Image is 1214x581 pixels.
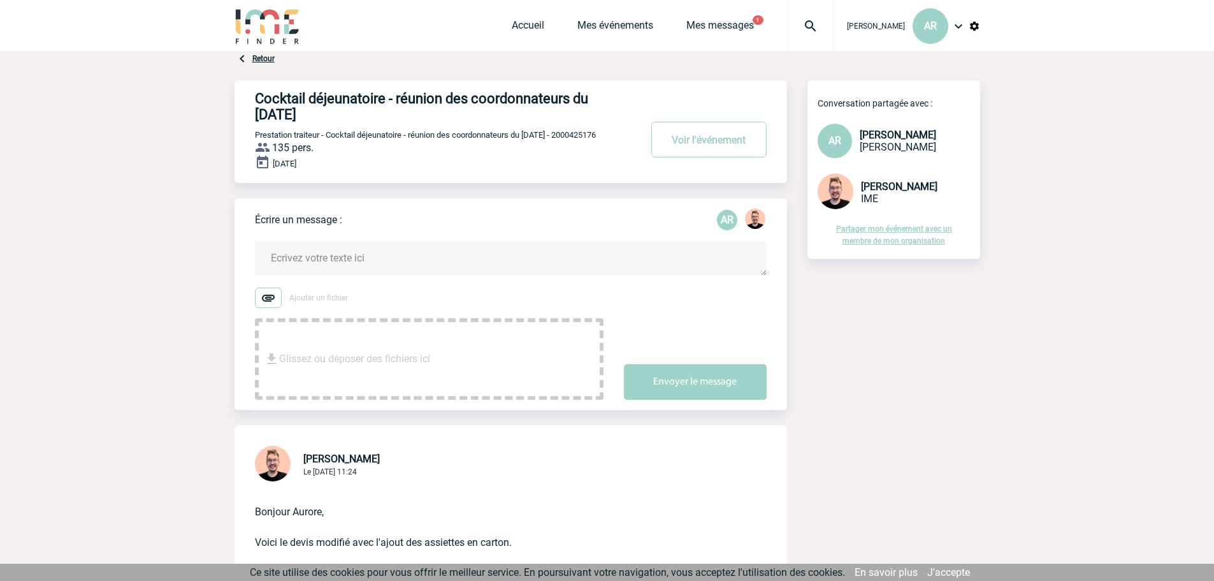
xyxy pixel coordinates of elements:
p: Écrire un message : [255,214,342,226]
img: 129741-1.png [818,173,853,209]
span: Le [DATE] 11:24 [303,467,357,476]
span: Ce site utilise des cookies pour vous offrir le meilleur service. En poursuivant votre navigation... [250,566,845,578]
img: file_download.svg [264,351,279,367]
img: 129741-1.png [745,209,765,229]
span: [PERSON_NAME] [860,129,936,141]
a: En savoir plus [855,566,918,578]
span: 135 pers. [272,142,314,154]
div: Stefan MILADINOVIC [745,209,765,232]
img: IME-Finder [235,8,301,44]
span: Ajouter un fichier [289,293,348,302]
button: Voir l'événement [651,122,767,158]
span: AR [828,135,841,147]
a: Accueil [512,19,544,37]
a: Retour [252,54,275,63]
h4: Cocktail déjeunatoire - réunion des coordonnateurs du [DATE] [255,91,602,122]
span: [PERSON_NAME] [860,141,936,153]
span: Glissez ou déposer des fichiers ici [279,327,430,391]
p: Conversation partagée avec : [818,98,980,108]
a: J'accepte [927,566,970,578]
a: Partager mon événement avec un membre de mon organisation [836,224,952,246]
span: Prestation traiteur - Cocktail déjeunatoire - réunion des coordonnateurs du [DATE] - 2000425176 [255,130,596,140]
p: AR [717,210,737,230]
a: Mes messages [686,19,754,37]
div: Aurore ROSENPIK [717,210,737,230]
a: Mes événements [577,19,653,37]
img: 129741-1.png [255,446,291,482]
button: 1 [753,15,763,25]
span: [PERSON_NAME] [861,180,937,193]
span: [DATE] [273,159,296,168]
button: Envoyer le message [624,364,767,400]
span: [PERSON_NAME] [303,453,380,465]
span: IME [861,193,878,205]
span: AR [924,20,937,32]
span: [PERSON_NAME] [847,22,905,31]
